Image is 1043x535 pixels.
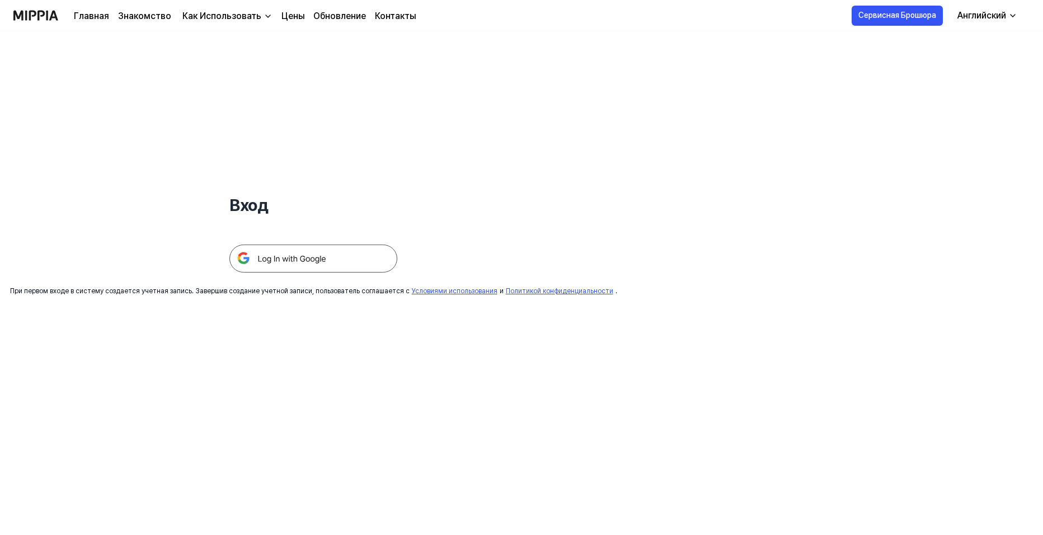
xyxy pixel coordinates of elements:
button: Как Использовать [180,10,273,23]
button: Английский [948,4,1024,27]
a: Контакты [375,10,416,23]
a: Условиями использования [412,287,497,295]
ya-tr-span: При первом входе в систему создается учетная запись. Завершив создание учетной записи, пользовате... [10,287,410,295]
a: Главная [74,10,109,23]
a: Знакомство [118,10,171,23]
img: вниз [264,12,273,21]
ya-tr-span: Контакты [375,11,416,21]
img: Кнопка входа в Google [229,245,397,273]
a: Цены [281,10,304,23]
ya-tr-span: Как Использовать [182,11,261,21]
ya-tr-span: Английский [957,10,1006,21]
ya-tr-span: Цены [281,11,304,21]
ya-tr-span: Главная [74,11,109,21]
a: Политикой конфиденциальности [506,287,613,295]
button: Сервисная Брошюра [852,6,943,26]
ya-tr-span: . [616,287,617,295]
ya-tr-span: Вход [229,195,268,215]
ya-tr-span: Обновление [313,11,366,21]
a: Обновление [313,10,366,23]
ya-tr-span: Знакомство [118,11,171,21]
ya-tr-span: Сервисная Брошюра [858,10,936,21]
ya-tr-span: и [500,287,504,295]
